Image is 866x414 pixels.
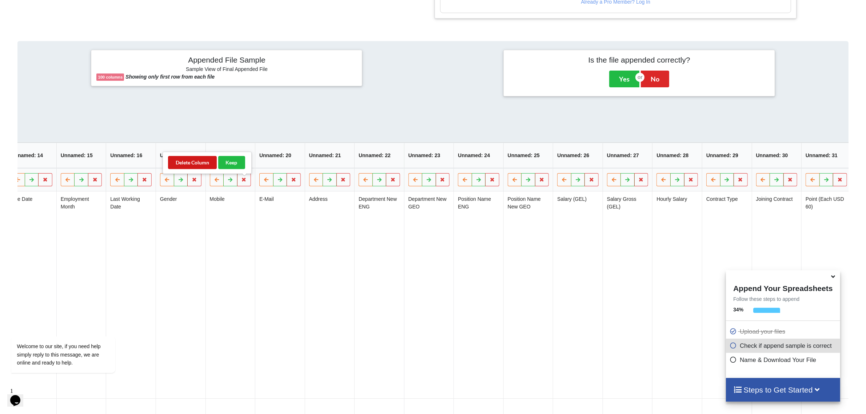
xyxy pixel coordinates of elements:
[404,143,454,168] th: Unnamed: 23
[609,71,639,87] button: Yes
[733,307,743,313] b: 34 %
[702,191,751,398] td: Contract Type
[801,191,851,398] td: Point (Each USD 60)
[751,191,801,398] td: Joining Contract
[801,143,851,168] th: Unnamed: 31
[155,191,205,398] td: Gender
[454,143,503,168] th: Unnamed: 24
[726,282,840,293] h4: Append Your Spreadsheets
[255,143,305,168] th: Unnamed: 20
[96,55,357,65] h4: Appended File Sample
[509,55,769,64] h4: Is the file appended correctly?
[125,74,215,80] b: Showing only first row from each file
[7,385,31,407] iframe: chat widget
[255,191,305,398] td: E-Mail
[730,341,838,350] p: Check if append sample is correct
[304,143,354,168] th: Unnamed: 21
[56,191,106,398] td: Employment Month
[454,191,503,398] td: Position Name ENG
[304,191,354,398] td: Address
[218,156,245,169] button: Keep
[553,143,603,168] th: Unnamed: 26
[652,191,702,398] td: Hourly Salary
[602,191,652,398] td: Salary Gross (GEL)
[98,75,123,79] b: 100 columns
[553,191,603,398] td: Salary (GEL)
[7,143,56,168] th: Unnamed: 14
[726,295,840,303] p: Follow these steps to append
[205,143,255,168] th: Unnamed: 19
[503,143,553,168] th: Unnamed: 25
[96,66,357,73] h6: Sample View of Final Appended File
[106,191,156,398] td: Last Working Date
[733,385,833,394] h4: Steps to Get Started
[205,191,255,398] td: Mobile
[503,191,553,398] td: Position Name New GEO
[106,143,156,168] th: Unnamed: 16
[730,355,838,365] p: Name & Download Your File
[652,143,702,168] th: Unnamed: 28
[56,143,106,168] th: Unnamed: 15
[404,191,454,398] td: Department New GEO
[168,156,217,169] button: Delete Column
[7,271,138,381] iframe: chat widget
[7,191,56,398] td: Hire Date
[602,143,652,168] th: Unnamed: 27
[641,71,669,87] button: No
[730,327,838,336] p: Upload your files
[155,143,205,168] th: Unnamed: 18
[354,143,404,168] th: Unnamed: 22
[354,191,404,398] td: Department New ENG
[751,143,801,168] th: Unnamed: 30
[702,143,751,168] th: Unnamed: 29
